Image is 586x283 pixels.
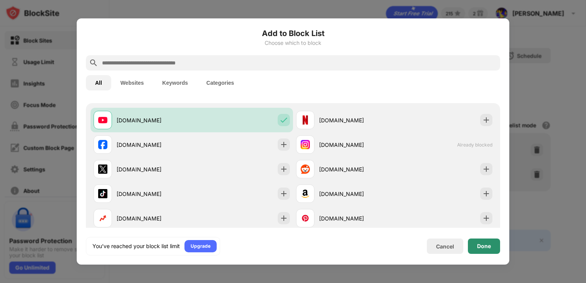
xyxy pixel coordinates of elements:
[319,116,394,124] div: [DOMAIN_NAME]
[477,243,491,249] div: Done
[153,75,197,90] button: Keywords
[197,75,243,90] button: Categories
[319,165,394,173] div: [DOMAIN_NAME]
[98,165,107,174] img: favicons
[86,75,111,90] button: All
[301,115,310,125] img: favicons
[436,243,454,250] div: Cancel
[117,190,192,198] div: [DOMAIN_NAME]
[117,165,192,173] div: [DOMAIN_NAME]
[301,140,310,149] img: favicons
[98,214,107,223] img: favicons
[301,214,310,223] img: favicons
[98,189,107,198] img: favicons
[191,242,211,250] div: Upgrade
[117,116,192,124] div: [DOMAIN_NAME]
[98,140,107,149] img: favicons
[319,190,394,198] div: [DOMAIN_NAME]
[86,40,500,46] div: Choose which to block
[98,115,107,125] img: favicons
[301,165,310,174] img: favicons
[319,214,394,222] div: [DOMAIN_NAME]
[117,141,192,149] div: [DOMAIN_NAME]
[89,58,98,67] img: search.svg
[319,141,394,149] div: [DOMAIN_NAME]
[111,75,153,90] button: Websites
[117,214,192,222] div: [DOMAIN_NAME]
[92,242,180,250] div: You’ve reached your block list limit
[301,189,310,198] img: favicons
[86,28,500,39] h6: Add to Block List
[457,142,492,148] span: Already blocked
